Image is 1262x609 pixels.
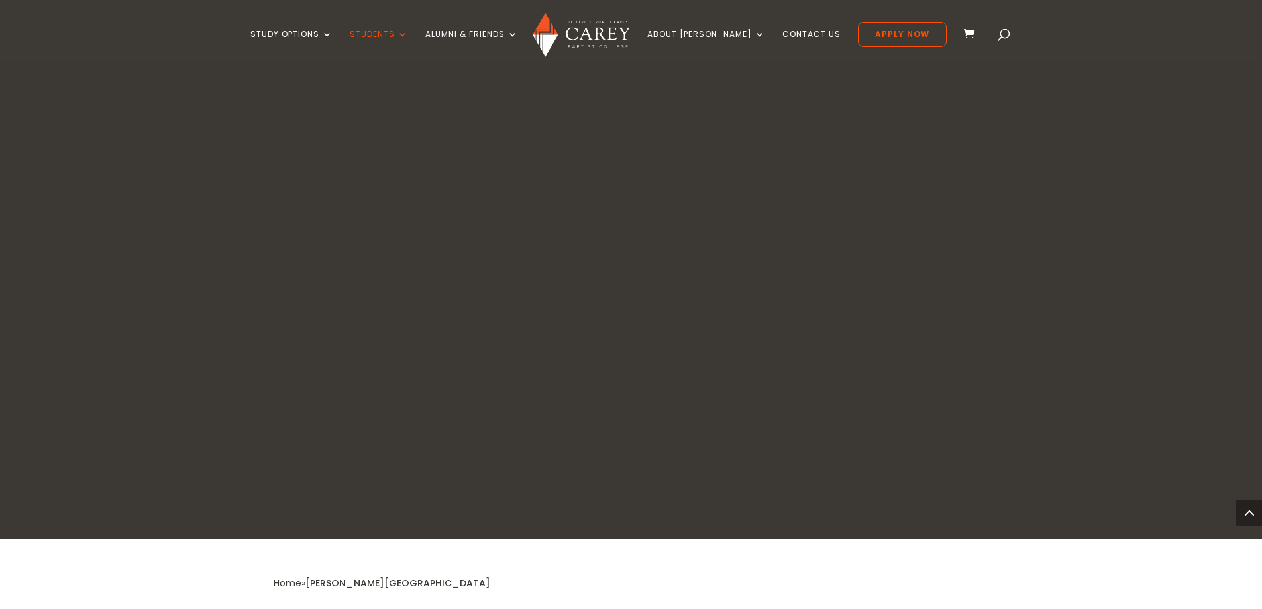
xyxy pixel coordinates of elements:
a: Home [274,577,301,590]
a: Alumni & Friends [425,30,518,61]
a: Contact Us [782,30,841,61]
a: Students [350,30,408,61]
a: About [PERSON_NAME] [647,30,765,61]
img: Carey Baptist College [533,13,630,57]
span: [PERSON_NAME][GEOGRAPHIC_DATA] [305,577,490,590]
a: Study Options [250,30,333,61]
a: Apply Now [858,22,947,47]
span: » [274,577,490,590]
